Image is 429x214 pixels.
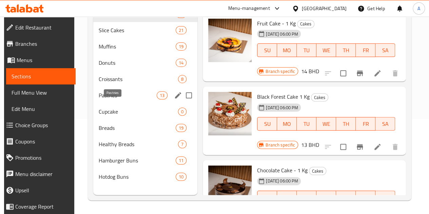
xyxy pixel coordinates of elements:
[0,19,76,36] a: Edit Restaurant
[99,124,176,132] span: Breads
[178,76,186,82] span: 8
[93,87,198,103] div: Pastries13edit
[15,170,70,178] span: Menu disclaimer
[93,169,198,185] div: Hotdog Buns10
[99,42,176,51] span: Muffins
[375,117,395,131] button: SA
[93,55,198,71] div: Donuts14
[280,192,294,202] span: MO
[176,174,186,180] span: 10
[352,65,368,81] button: Branch-specific-item
[6,101,76,117] a: Edit Menu
[311,94,328,101] span: Cakes
[309,167,326,175] span: Cakes
[263,104,301,111] span: [DATE] 06:00 PM
[299,192,314,202] span: TU
[99,26,176,34] span: Slice Cakes
[0,166,76,182] a: Menu disclaimer
[301,66,319,76] h6: 14 BHD
[280,119,294,129] span: MO
[260,45,274,55] span: SU
[280,45,294,55] span: MO
[301,140,319,150] h6: 13 BHD
[358,119,373,129] span: FR
[316,191,336,204] button: WE
[176,59,187,67] div: items
[297,191,316,204] button: TU
[15,121,70,129] span: Choice Groups
[378,45,392,55] span: SA
[0,133,76,150] a: Coupons
[99,173,176,181] div: Hotdog Buns
[178,140,187,148] div: items
[17,56,70,64] span: Menus
[176,26,187,34] div: items
[12,72,70,80] span: Sections
[352,139,368,155] button: Branch-specific-item
[336,43,356,57] button: TH
[93,103,198,120] div: Cupcake0
[257,191,277,204] button: SU
[387,139,403,155] button: delete
[15,202,70,211] span: Coverage Report
[319,45,333,55] span: WE
[0,150,76,166] a: Promotions
[339,119,353,129] span: TH
[373,143,382,151] a: Edit menu item
[99,140,178,148] span: Healthy Breads
[178,75,187,83] div: items
[299,119,314,129] span: TU
[257,117,277,131] button: SU
[15,137,70,145] span: Coupons
[277,117,297,131] button: MO
[356,43,375,57] button: FR
[6,68,76,84] a: Sections
[99,59,176,67] span: Donuts
[176,43,186,50] span: 19
[358,192,373,202] span: FR
[257,43,277,57] button: SU
[15,154,70,162] span: Promotions
[93,3,198,188] nav: Menu sections
[93,22,198,38] div: Slice Cakes21
[299,45,314,55] span: TU
[99,156,176,164] div: Hamburger Buns
[178,109,186,115] span: 0
[263,178,301,184] span: [DATE] 06:00 PM
[178,108,187,116] div: items
[387,65,403,81] button: delete
[263,68,298,75] span: Branch specific
[277,43,297,57] button: MO
[417,5,420,12] span: A
[316,117,336,131] button: WE
[178,141,186,148] span: 7
[176,42,187,51] div: items
[208,19,252,62] img: Fruit Cake - 1 Kg
[336,66,350,80] span: Select to update
[311,93,328,101] div: Cakes
[99,91,157,99] span: Pastries
[0,182,76,198] a: Upsell
[99,75,178,83] span: Croissants
[0,36,76,52] a: Branches
[373,69,382,77] a: Edit menu item
[99,108,178,116] div: Cupcake
[176,124,187,132] div: items
[93,152,198,169] div: Hamburger Buns11
[319,119,333,129] span: WE
[378,119,392,129] span: SA
[176,157,186,164] span: 11
[176,125,186,131] span: 19
[176,60,186,66] span: 14
[157,91,168,99] div: items
[375,43,395,57] button: SA
[319,192,333,202] span: WE
[358,45,373,55] span: FR
[336,140,350,154] span: Select to update
[12,89,70,97] span: Full Menu View
[263,31,301,37] span: [DATE] 06:00 PM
